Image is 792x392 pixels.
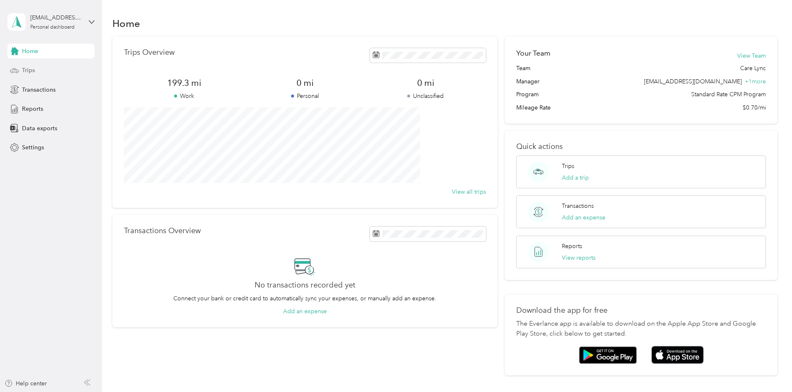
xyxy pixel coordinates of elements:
[562,202,594,210] p: Transactions
[516,319,766,339] p: The Everlance app is available to download on the Apple App Store and Google Play Store, click be...
[579,346,637,364] img: Google play
[5,379,47,388] button: Help center
[516,306,766,315] p: Download the app for free
[743,103,766,112] span: $0.70/mi
[516,90,539,99] span: Program
[745,78,766,85] span: + 1 more
[30,13,82,22] div: [EMAIL_ADDRESS][DOMAIN_NAME]
[245,77,365,89] span: 0 mi
[737,51,766,60] button: View Team
[562,173,589,182] button: Add a trip
[255,281,355,290] h2: No transactions recorded yet
[173,294,436,303] p: Connect your bank or credit card to automatically sync your expenses, or manually add an expense.
[22,105,43,113] span: Reports
[30,25,75,30] div: Personal dashboard
[516,64,530,73] span: Team
[112,19,140,28] h1: Home
[22,124,57,133] span: Data exports
[22,47,38,56] span: Home
[124,226,201,235] p: Transactions Overview
[124,48,175,57] p: Trips Overview
[562,242,582,251] p: Reports
[22,143,44,152] span: Settings
[22,66,35,75] span: Trips
[562,213,605,222] button: Add an expense
[283,307,327,316] button: Add an expense
[746,346,792,392] iframe: Everlance-gr Chat Button Frame
[124,92,245,100] p: Work
[245,92,365,100] p: Personal
[516,103,551,112] span: Mileage Rate
[516,142,766,151] p: Quick actions
[644,78,742,85] span: [EMAIL_ADDRESS][DOMAIN_NAME]
[562,253,595,262] button: View reports
[365,92,486,100] p: Unclassified
[516,48,550,58] h2: Your Team
[22,85,56,94] span: Transactions
[516,77,539,86] span: Manager
[691,90,766,99] span: Standard Rate CPM Program
[651,346,704,364] img: App store
[124,77,245,89] span: 199.3 mi
[562,162,574,170] p: Trips
[365,77,486,89] span: 0 mi
[452,187,486,196] button: View all trips
[740,64,766,73] span: Care Lync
